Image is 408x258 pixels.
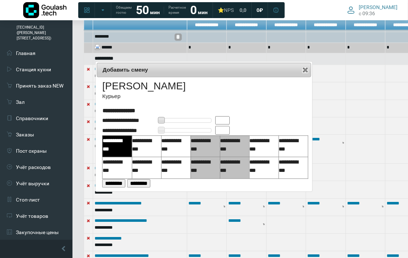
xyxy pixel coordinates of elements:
span: 0 [257,7,259,13]
img: Логотип компании Goulash.tech [23,2,67,18]
span: ₽ [259,7,263,13]
a: Обещаем гостю 50 мин Расчетное время 0 мин [112,4,212,17]
img: print16.png [95,44,100,50]
h2: [PERSON_NAME] [102,80,186,92]
a: ⭐NPS 0,0 [213,4,251,17]
a: 0 ₽ [252,4,267,17]
span: NPS [224,7,234,13]
p: Курьер [102,92,186,100]
span: c 09:36 [359,10,375,16]
div: ⭐ [218,7,234,13]
span: Добавить смену [103,65,285,74]
span: Обещаем гостю [116,5,132,15]
span: мин [198,9,208,15]
button: [PERSON_NAME] c 09:36 [343,3,402,18]
span: Расчетное время [168,5,186,15]
span: мин [150,9,160,15]
button: Close [302,66,309,73]
strong: 0 [190,3,197,17]
span: [PERSON_NAME] [359,4,398,10]
strong: 50 [136,3,149,17]
span: 0,0 [240,7,246,13]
